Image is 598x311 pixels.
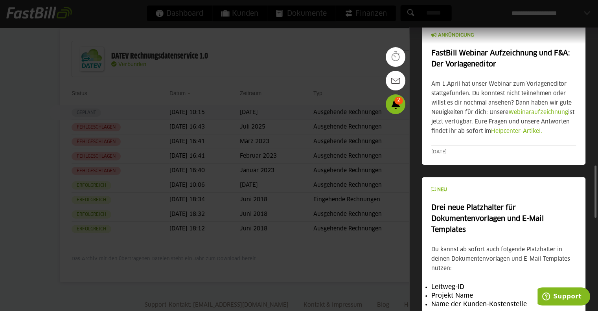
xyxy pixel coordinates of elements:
[431,300,576,309] li: Name der Kunden-Kostenstelle
[431,245,576,273] p: Du kannst ab sofort auch folgende Platzhalter in deinen Dokumentenvorlagen und E-Mail-Templates n...
[431,283,576,291] li: Leitweg-ID
[431,149,576,155] div: [DATE]
[386,94,405,114] a: 2
[394,97,403,105] span: 2
[431,187,576,193] div: NEU
[491,129,542,134] a: Helpcenter-Artikel.
[431,48,576,70] h4: FastBill Webinar Aufzeichnung und F&A: Der Vorlageneditor
[537,287,590,307] iframe: Öffnet ein Widget, in dem Sie weitere Informationen finden
[508,110,568,115] a: Webinaraufzeichnung
[431,79,576,136] p: Am 1.April hat unser Webinar zum Vorlageneditor stattgefunden. Du konntest nicht teilnehmen oder ...
[431,202,576,236] h4: Drei neue Platzhalter für Dokumentenvorlagen und E-Mail Templates
[431,291,576,300] li: Projekt Name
